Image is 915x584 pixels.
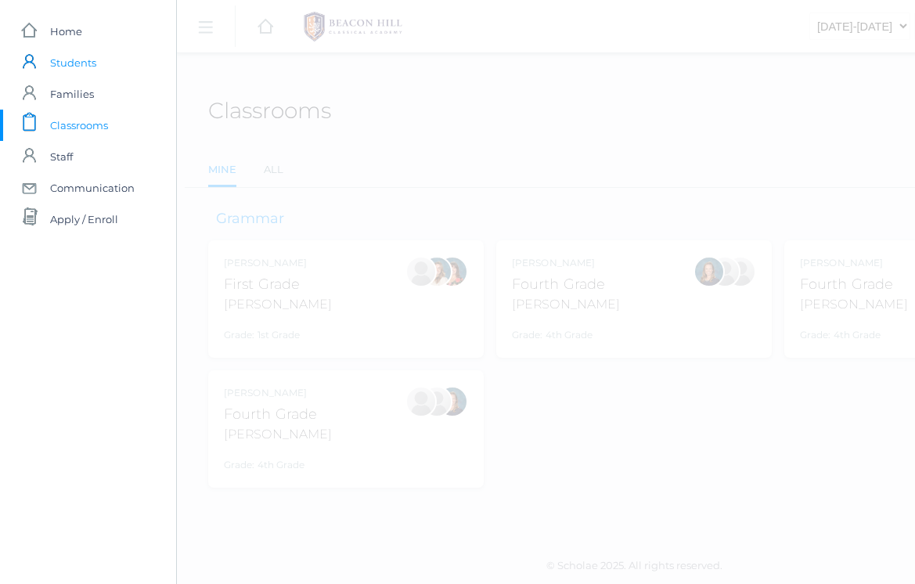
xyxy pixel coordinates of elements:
span: Communication [50,172,135,204]
span: Home [50,16,82,47]
span: Students [50,47,96,78]
span: Families [50,78,94,110]
span: Apply / Enroll [50,204,118,235]
span: Staff [50,141,73,172]
span: Classrooms [50,110,108,141]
